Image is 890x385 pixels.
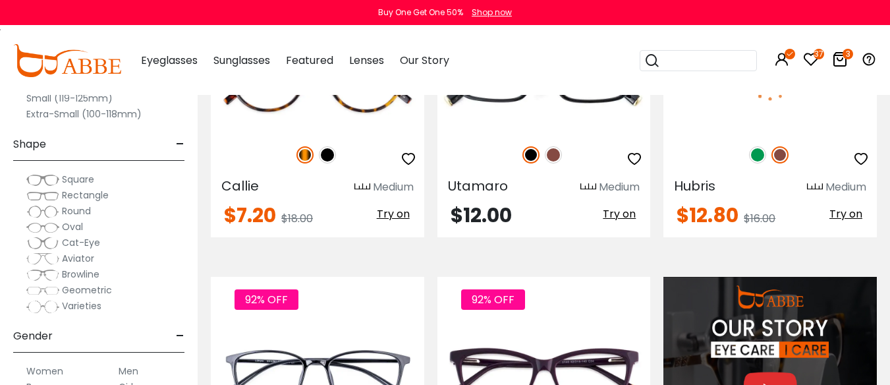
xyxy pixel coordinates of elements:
[62,204,91,218] span: Round
[26,221,59,234] img: Oval.png
[677,201,738,229] span: $12.80
[26,189,59,202] img: Rectangle.png
[281,211,313,226] span: $18.00
[373,179,414,195] div: Medium
[451,201,512,229] span: $12.00
[832,54,848,69] a: 3
[749,146,766,163] img: Green
[141,53,198,68] span: Eyeglasses
[26,268,59,281] img: Browline.png
[448,177,508,195] span: Utamaro
[235,289,298,310] span: 92% OFF
[599,179,640,195] div: Medium
[461,289,525,310] span: 92% OFF
[286,53,333,68] span: Featured
[62,299,101,312] span: Varieties
[26,363,63,379] label: Women
[62,236,100,249] span: Cat-Eye
[674,177,715,195] span: Hubris
[472,7,512,18] div: Shop now
[319,146,336,163] img: Black
[13,129,46,160] span: Shape
[807,183,823,192] img: size ruler
[26,173,59,187] img: Square.png
[13,320,53,352] span: Gender
[771,146,789,163] img: Brown
[13,44,121,77] img: abbeglasses.com
[843,49,853,59] i: 3
[378,7,463,18] div: Buy One Get One 50%
[213,53,270,68] span: Sunglasses
[400,53,449,68] span: Our Story
[26,300,59,314] img: Varieties.png
[825,179,866,195] div: Medium
[26,90,113,106] label: Small (119-125mm)
[62,252,94,265] span: Aviator
[599,206,640,223] button: Try on
[349,53,384,68] span: Lenses
[26,106,142,122] label: Extra-Small (100-118mm)
[522,146,540,163] img: Black
[26,205,59,218] img: Round.png
[354,183,370,192] img: size ruler
[373,206,414,223] button: Try on
[26,252,59,266] img: Aviator.png
[221,177,259,195] span: Callie
[62,268,99,281] span: Browline
[119,363,138,379] label: Men
[296,146,314,163] img: Tortoise
[545,146,562,163] img: Brown
[62,283,112,297] span: Geometric
[26,284,59,297] img: Geometric.png
[224,201,276,229] span: $7.20
[803,54,819,69] a: 37
[825,206,866,223] button: Try on
[62,220,83,233] span: Oval
[829,206,862,222] span: Try on
[62,173,94,186] span: Square
[580,183,596,192] img: size ruler
[814,49,824,59] i: 37
[465,7,512,18] a: Shop now
[26,237,59,250] img: Cat-Eye.png
[176,129,184,160] span: -
[62,189,109,202] span: Rectangle
[176,320,184,352] span: -
[603,206,636,222] span: Try on
[744,211,775,226] span: $16.00
[377,206,410,222] span: Try on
